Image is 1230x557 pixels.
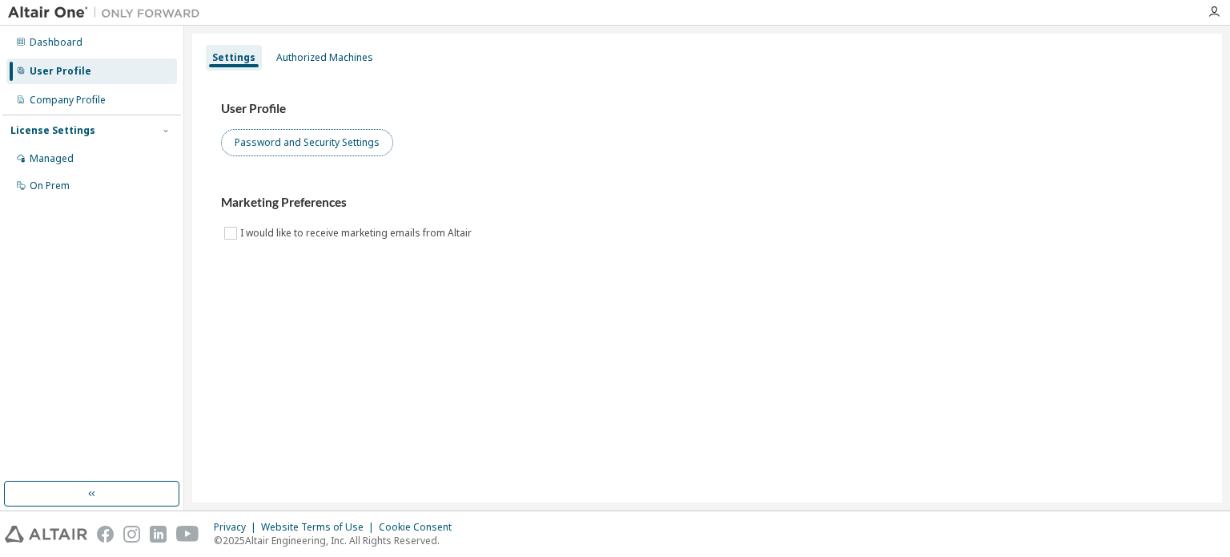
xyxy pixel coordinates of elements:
div: On Prem [30,180,70,192]
h3: User Profile [221,101,1193,117]
div: License Settings [10,124,95,137]
div: Settings [212,51,255,64]
div: Privacy [214,521,261,534]
img: youtube.svg [176,526,199,543]
img: Altair One [8,5,208,21]
div: Managed [30,152,74,165]
img: altair_logo.svg [5,526,87,543]
div: Website Terms of Use [261,521,379,534]
div: Authorized Machines [276,51,373,64]
img: facebook.svg [97,526,114,543]
img: instagram.svg [123,526,140,543]
div: Cookie Consent [379,521,461,534]
label: I would like to receive marketing emails from Altair [240,224,475,243]
div: Company Profile [30,94,106,107]
img: linkedin.svg [150,526,167,543]
div: Dashboard [30,36,82,49]
div: User Profile [30,65,91,78]
p: © 2025 Altair Engineering, Inc. All Rights Reserved. [214,534,461,547]
h3: Marketing Preferences [221,195,1193,211]
button: Password and Security Settings [221,129,393,156]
